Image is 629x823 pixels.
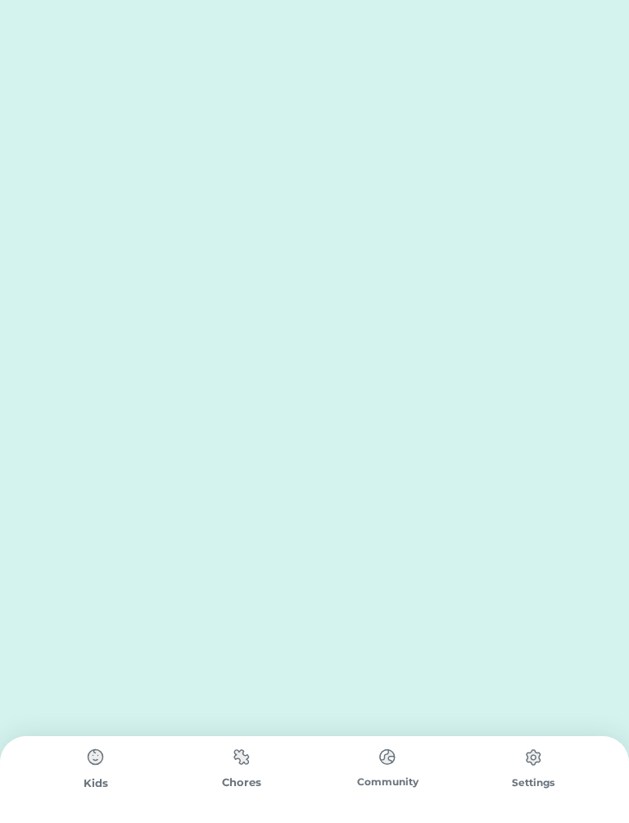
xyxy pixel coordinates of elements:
[460,775,606,790] div: Settings
[517,741,550,774] img: type%3Dchores%2C%20state%3Ddefault.svg
[371,741,404,773] img: type%3Dchores%2C%20state%3Ddefault.svg
[169,775,314,791] div: Chores
[79,741,112,774] img: type%3Dchores%2C%20state%3Ddefault.svg
[23,775,169,792] div: Kids
[225,741,258,773] img: type%3Dchores%2C%20state%3Ddefault.svg
[314,775,460,789] div: Community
